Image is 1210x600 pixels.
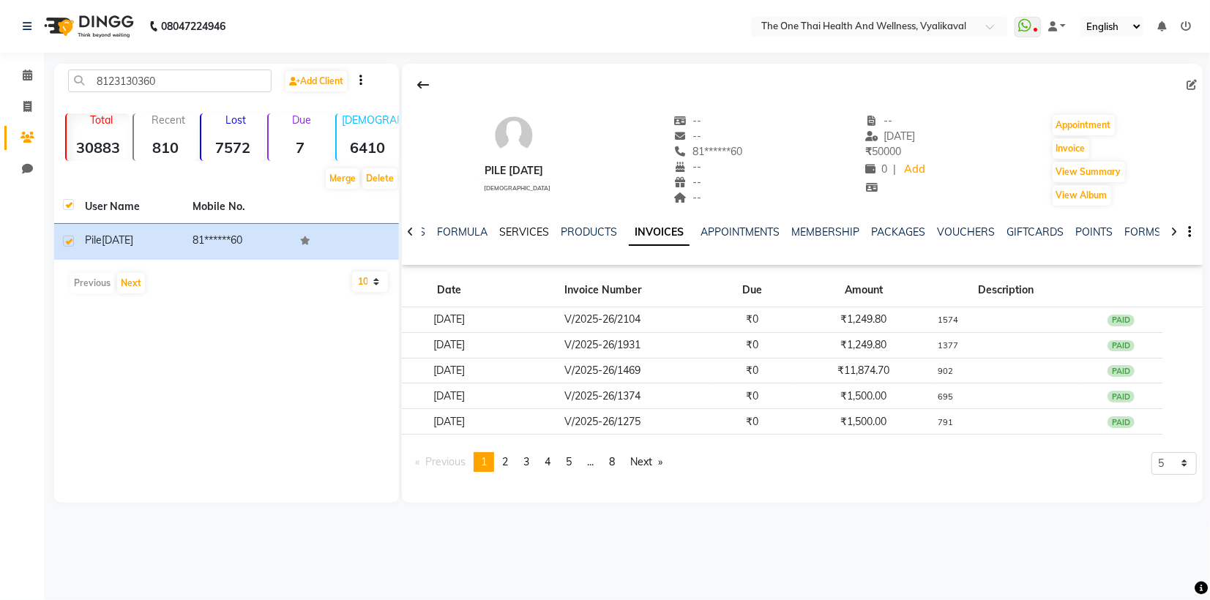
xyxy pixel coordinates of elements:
[362,168,397,189] button: Delete
[140,113,197,127] p: Recent
[710,409,794,435] td: ₹0
[425,455,466,468] span: Previous
[701,225,780,239] a: APPOINTMENTS
[492,113,536,157] img: avatar
[67,138,130,157] strong: 30883
[1108,340,1135,352] div: PAID
[1108,416,1135,428] div: PAID
[938,391,953,402] small: 695
[865,114,893,127] span: --
[402,307,496,333] td: [DATE]
[102,233,133,247] span: [DATE]
[408,71,438,99] div: Back to Client
[710,332,794,358] td: ₹0
[502,455,508,468] span: 2
[794,332,933,358] td: ₹1,249.80
[402,409,496,435] td: [DATE]
[623,452,670,472] a: Next
[710,383,794,409] td: ₹0
[402,383,496,409] td: [DATE]
[408,452,671,472] nav: Pagination
[161,6,225,47] b: 08047224946
[938,366,953,376] small: 902
[201,138,264,157] strong: 7572
[794,307,933,333] td: ₹1,249.80
[343,113,400,127] p: [DEMOGRAPHIC_DATA]
[1053,185,1111,206] button: View Album
[865,162,887,176] span: 0
[481,455,487,468] span: 1
[673,191,701,204] span: --
[68,70,272,92] input: Search by Name/Mobile/Email/Code
[402,358,496,383] td: [DATE]
[545,455,550,468] span: 4
[1053,162,1125,182] button: View Summary
[1125,225,1162,239] a: FORMS
[1108,391,1135,402] div: PAID
[478,163,550,179] div: pile [DATE]
[496,332,710,358] td: V/2025-26/1931
[629,220,690,246] a: INVOICES
[1007,225,1064,239] a: GIFTCARDS
[326,168,359,189] button: Merge
[269,138,332,157] strong: 7
[893,162,896,177] span: |
[72,113,130,127] p: Total
[1053,115,1115,135] button: Appointment
[794,274,933,307] th: Amount
[902,160,927,180] a: Add
[933,274,1080,307] th: Description
[710,307,794,333] td: ₹0
[938,225,996,239] a: VOUCHERS
[865,145,901,158] span: 50000
[673,114,701,127] span: --
[794,409,933,435] td: ₹1,500.00
[437,225,488,239] a: FORMULA
[865,130,916,143] span: [DATE]
[1076,225,1113,239] a: POINTS
[938,340,958,350] small: 1377
[1053,138,1089,159] button: Invoice
[402,274,496,307] th: Date
[337,138,400,157] strong: 6410
[792,225,860,239] a: MEMBERSHIP
[184,190,291,224] th: Mobile No.
[794,358,933,383] td: ₹11,874.70
[938,315,958,325] small: 1574
[938,417,953,427] small: 791
[673,176,701,189] span: --
[872,225,926,239] a: PACKAGES
[496,409,710,435] td: V/2025-26/1275
[285,71,347,91] a: Add Client
[207,113,264,127] p: Lost
[1108,365,1135,377] div: PAID
[561,225,617,239] a: PRODUCTS
[523,455,529,468] span: 3
[76,190,184,224] th: User Name
[710,274,794,307] th: Due
[484,184,550,192] span: [DEMOGRAPHIC_DATA]
[1108,315,1135,326] div: PAID
[37,6,138,47] img: logo
[710,358,794,383] td: ₹0
[673,130,701,143] span: --
[496,274,710,307] th: Invoice Number
[794,383,933,409] td: ₹1,500.00
[134,138,197,157] strong: 810
[496,358,710,383] td: V/2025-26/1469
[865,145,872,158] span: ₹
[496,383,710,409] td: V/2025-26/1374
[85,233,102,247] span: pile
[402,332,496,358] td: [DATE]
[499,225,549,239] a: SERVICES
[117,273,145,293] button: Next
[609,455,615,468] span: 8
[587,455,594,468] span: ...
[673,160,701,173] span: --
[272,113,332,127] p: Due
[496,307,710,333] td: V/2025-26/2104
[566,455,572,468] span: 5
